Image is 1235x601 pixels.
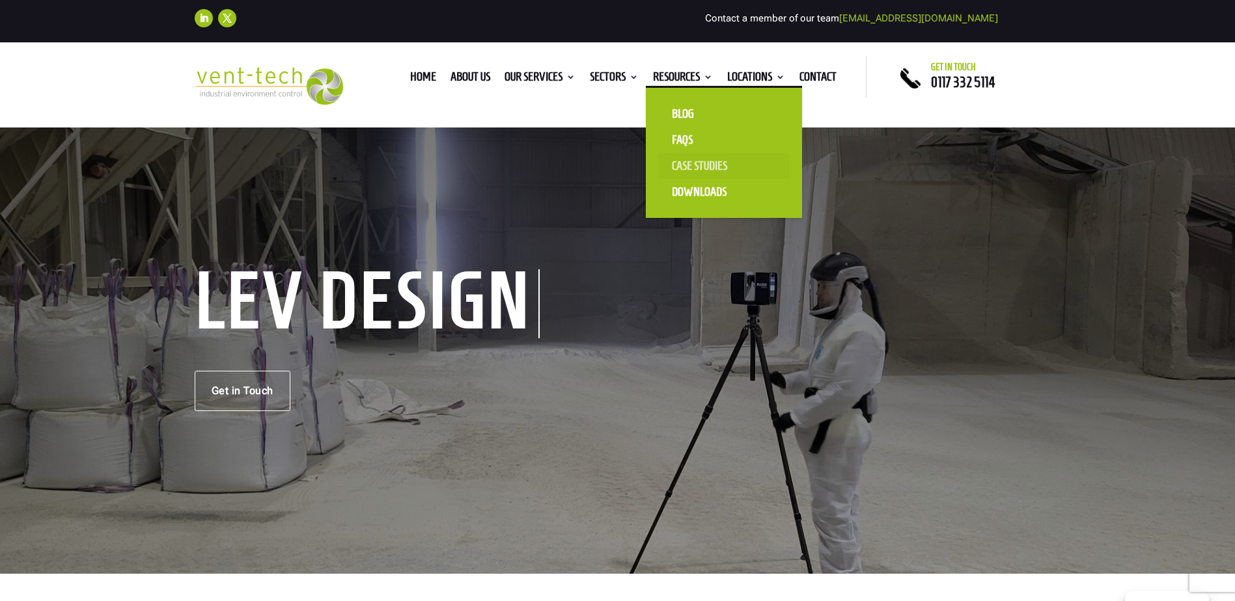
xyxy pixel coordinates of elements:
[839,12,998,24] a: [EMAIL_ADDRESS][DOMAIN_NAME]
[799,72,837,87] a: Contact
[451,72,490,87] a: About us
[705,12,998,24] span: Contact a member of our team
[659,179,789,205] a: Downloads
[659,127,789,153] a: FAQS
[195,9,213,27] a: Follow on LinkedIn
[659,153,789,179] a: Case Studies
[195,269,540,338] h1: LEV Design
[195,371,290,411] a: Get in Touch
[590,72,639,87] a: Sectors
[410,72,436,87] a: Home
[195,67,344,105] img: 2023-09-27T08_35_16.549ZVENT-TECH---Clear-background
[931,62,976,72] span: Get in touch
[218,9,236,27] a: Follow on X
[505,72,576,87] a: Our Services
[727,72,785,87] a: Locations
[653,72,713,87] a: Resources
[659,101,789,127] a: Blog
[931,74,995,90] a: 0117 332 5114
